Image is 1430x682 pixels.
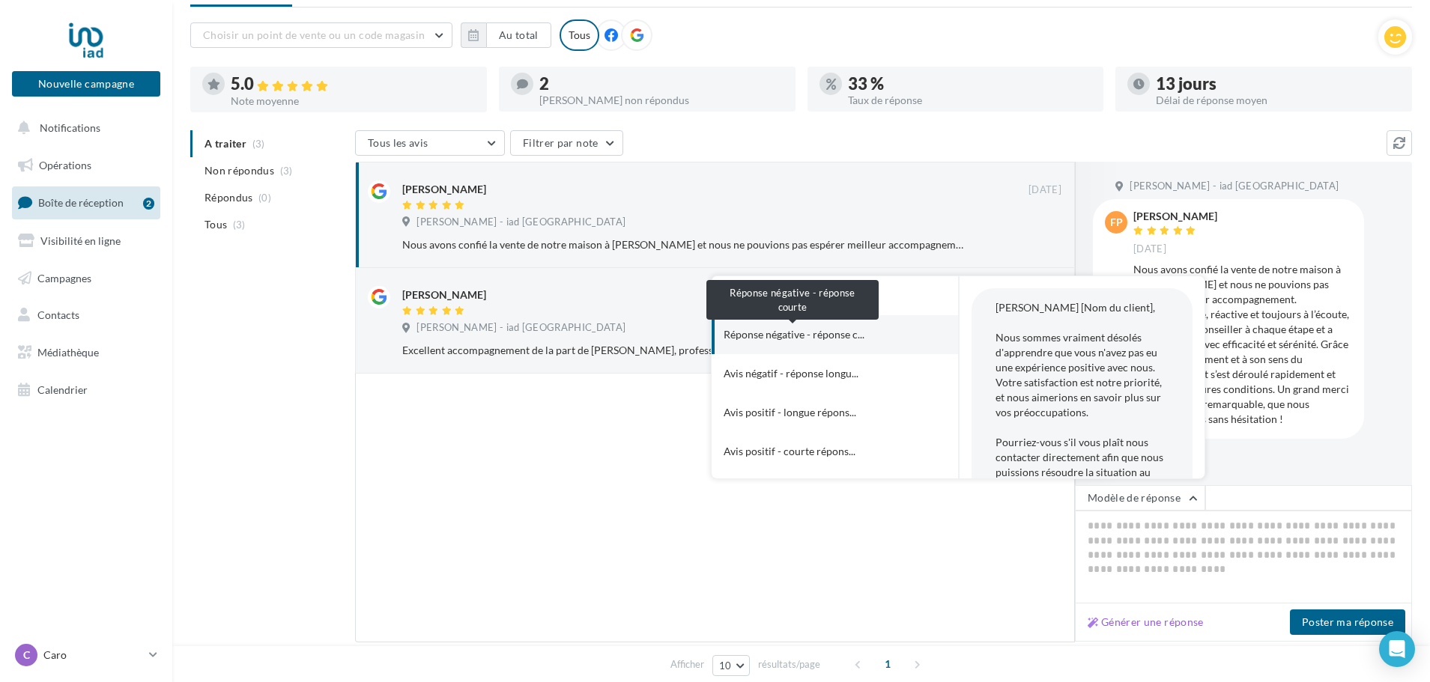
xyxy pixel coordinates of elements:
span: Avis positif - courte répons... [724,444,855,459]
span: Tous [204,217,227,232]
a: Calendrier [9,374,163,406]
div: Réponse négative - réponse courte [706,280,879,320]
a: Opérations [9,150,163,181]
button: Réponse négative - réponse c... [712,315,917,354]
div: 2 [143,198,154,210]
button: Modèle de réponse [1075,485,1205,511]
button: Générer une réponse [1082,613,1210,631]
span: Calendrier [37,383,88,396]
button: Choisir un point de vente ou un code magasin [190,22,452,48]
div: [PERSON_NAME] [402,287,486,302]
span: FP [1110,215,1123,230]
button: Poster ma réponse [1290,609,1405,635]
a: Visibilité en ligne [9,225,163,257]
div: 13 jours [1156,76,1400,92]
span: Afficher [670,657,704,672]
div: 33 % [848,76,1092,92]
span: Boîte de réception [38,196,124,209]
div: 2 [539,76,784,92]
button: Filtrer par note [510,130,623,156]
div: Taux de réponse [848,95,1092,106]
button: Nouvelle campagne [12,71,160,97]
span: Tous les avis [368,136,428,149]
a: Contacts [9,299,163,331]
span: 10 [719,660,732,672]
span: Notifications [40,121,100,134]
a: C Caro [12,641,160,669]
span: [DATE] [1028,183,1061,197]
span: [PERSON_NAME] - iad [GEOGRAPHIC_DATA] [416,321,625,335]
div: [PERSON_NAME] non répondus [539,95,784,106]
a: Campagnes [9,263,163,294]
a: Médiathèque [9,337,163,368]
span: (3) [280,165,293,177]
span: Opérations [39,159,91,171]
a: Boîte de réception2 [9,186,163,219]
button: Avis positif - Réponse longu... [712,276,917,315]
span: Réponse négative - réponse c... [724,327,864,342]
span: (3) [233,219,246,231]
button: Au total [461,22,551,48]
span: Non répondus [204,163,274,178]
span: résultats/page [758,657,820,672]
div: 5.0 [231,76,475,93]
div: [PERSON_NAME] [402,182,486,197]
button: Avis négatif - réponse longu... [712,354,917,393]
span: C [23,648,30,663]
button: Avis positif - courte répons... [712,432,917,471]
span: Choisir un point de vente ou un code magasin [203,28,425,41]
span: [DATE] [1133,243,1166,256]
span: Répondus [204,190,253,205]
div: Excellent accompagnement de la part de [PERSON_NAME], professionnelle, réactive et à l’écoute. Je... [402,343,964,358]
button: Avis positif - longue répons... [712,393,917,432]
button: Notifications [9,112,157,144]
p: Caro [43,648,143,663]
span: Avis négatif - réponse longu... [724,366,858,381]
span: Visibilité en ligne [40,234,121,247]
div: Tous [560,19,599,51]
button: Au total [486,22,551,48]
span: 1 [876,652,900,676]
div: Nous avons confié la vente de notre maison à [PERSON_NAME] et nous ne pouvions pas espérer meille... [402,237,964,252]
span: [PERSON_NAME] [Nom du client], Nous sommes vraiment désolés d'apprendre que vous n'avez pas eu un... [996,301,1163,628]
span: Campagnes [37,271,91,284]
span: [PERSON_NAME] - iad [GEOGRAPHIC_DATA] [1130,180,1339,193]
div: Nous avons confié la vente de notre maison à [PERSON_NAME] et nous ne pouvions pas espérer meille... [1133,262,1352,427]
span: Contacts [37,308,79,321]
span: [PERSON_NAME] - iad [GEOGRAPHIC_DATA] [416,216,625,229]
div: [PERSON_NAME] [1133,211,1217,222]
button: 10 [712,655,751,676]
div: Open Intercom Messenger [1379,631,1415,667]
span: (0) [258,192,271,204]
div: Note moyenne [231,96,475,106]
span: Avis positif - longue répons... [724,405,856,420]
button: Tous les avis [355,130,505,156]
div: Délai de réponse moyen [1156,95,1400,106]
span: Médiathèque [37,346,99,359]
